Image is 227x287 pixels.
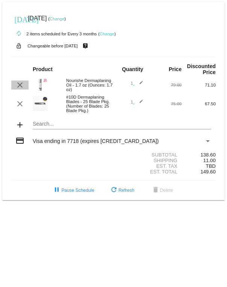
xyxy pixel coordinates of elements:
[100,32,114,36] a: Change
[14,41,23,51] mat-icon: lock_open
[103,184,140,197] button: Refresh
[134,99,143,108] mat-icon: edit
[14,29,23,38] mat-icon: autorenew
[33,138,159,144] span: Visa ending in 7718 (expires [CREDIT_CARD_DATA])
[81,41,90,51] mat-icon: live_help
[15,136,24,145] mat-icon: credit_card
[33,66,53,72] strong: Product
[27,44,78,48] small: Changeable before [DATE]
[151,186,160,195] mat-icon: delete
[203,158,216,163] span: 11.00
[52,186,61,195] mat-icon: pause
[131,100,144,104] span: 1
[46,184,100,197] button: Pause Schedule
[145,184,179,197] button: Delete
[182,102,216,106] div: 67.50
[109,188,134,193] span: Refresh
[98,32,116,36] small: ( )
[134,80,143,90] mat-icon: edit
[50,17,64,21] a: Change
[62,78,113,92] div: Nourishe Dermaplaning Oil - 1.7 oz (Ounces: 1.7 oz)
[122,66,143,72] strong: Quantity
[33,121,211,127] input: Search...
[148,102,182,106] div: 75.00
[14,14,23,23] mat-icon: [DATE]
[15,99,24,108] mat-icon: clear
[48,17,66,21] small: ( )
[113,169,182,175] div: Est. Total
[182,152,216,158] div: 138.60
[148,83,182,87] div: 79.00
[113,158,182,163] div: Shipping
[11,32,97,36] small: 2 items scheduled for Every 3 months
[15,80,24,90] mat-icon: clear
[15,120,24,129] mat-icon: add
[33,96,48,111] img: dermaplanepro-10d-dermaplaning-blade-close-up.png
[62,95,113,113] div: #10D Dermaplaning Blades - 25 Blade Pkg. (Number of Blades: 25 Blade Pkg.)
[113,163,182,169] div: Est. Tax
[33,138,211,144] mat-select: Payment Method
[52,188,94,193] span: Pause Schedule
[206,163,215,169] span: TBD
[109,186,118,195] mat-icon: refresh
[131,81,144,85] span: 1
[187,63,216,75] strong: Discounted Price
[200,169,215,175] span: 149.60
[113,152,182,158] div: Subtotal
[151,188,173,193] span: Delete
[182,83,216,87] div: 71.10
[33,77,48,92] img: 5.png
[169,66,182,72] strong: Price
